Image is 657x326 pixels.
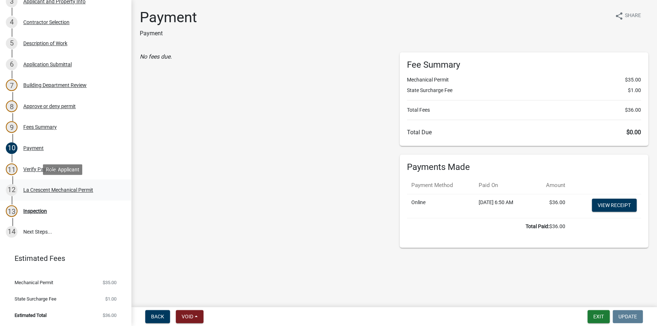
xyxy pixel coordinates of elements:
span: Share [625,12,641,20]
th: Amount [532,177,570,194]
div: 11 [6,163,17,175]
div: 4 [6,16,17,28]
div: 10 [6,142,17,154]
span: State Surcharge Fee [15,297,56,301]
span: Estimated Total [15,313,47,318]
div: Contractor Selection [23,20,70,25]
span: $0.00 [626,129,641,136]
div: Building Department Review [23,83,87,88]
li: State Surcharge Fee [407,87,641,94]
span: Mechanical Permit [15,280,53,285]
span: $1.00 [628,87,641,94]
i: share [615,12,624,20]
td: [DATE] 6:50 AM [474,194,532,218]
div: Application Submittal [23,62,72,67]
h6: Fee Summary [407,60,641,70]
div: 9 [6,121,17,133]
button: Void [176,310,203,323]
a: View receipt [592,199,637,212]
button: Update [613,310,643,323]
td: Online [407,194,475,218]
div: Approve or deny permit [23,104,76,109]
td: $36.00 [532,194,570,218]
a: Estimated Fees [6,251,119,266]
button: shareShare [609,9,647,23]
div: La Crescent Mechanical Permit [23,187,93,192]
div: Verify Payment [23,167,58,172]
button: Exit [587,310,610,323]
div: 14 [6,226,17,238]
h1: Payment [140,9,197,26]
li: Total Fees [407,106,641,114]
h6: Payments Made [407,162,641,172]
li: Mechanical Permit [407,76,641,84]
span: $36.00 [625,106,641,114]
div: Fees Summary [23,124,57,130]
div: 5 [6,37,17,49]
span: $35.00 [625,76,641,84]
div: Payment [23,146,44,151]
div: Role: Applicant [43,164,82,175]
div: 13 [6,205,17,217]
button: Back [145,310,170,323]
div: 12 [6,184,17,196]
th: Paid On [474,177,532,194]
div: Description of Work [23,41,67,46]
td: $36.00 [407,218,570,235]
h6: Total Due [407,129,641,136]
p: Payment [140,29,197,38]
div: Inspection [23,208,47,214]
th: Payment Method [407,177,475,194]
span: $1.00 [105,297,116,301]
div: 7 [6,79,17,91]
span: $36.00 [103,313,116,318]
i: No fees due. [140,53,172,60]
span: Update [618,314,637,319]
div: 6 [6,59,17,70]
span: $35.00 [103,280,116,285]
b: Total Paid: [526,223,549,229]
span: Back [151,314,164,319]
span: Void [182,314,193,319]
div: 8 [6,100,17,112]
